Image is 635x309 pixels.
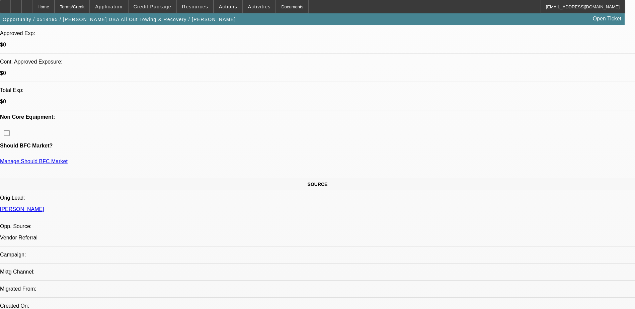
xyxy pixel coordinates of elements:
[134,4,171,9] span: Credit Package
[248,4,271,9] span: Activities
[243,0,276,13] button: Activities
[90,0,128,13] button: Application
[95,4,123,9] span: Application
[129,0,176,13] button: Credit Package
[182,4,208,9] span: Resources
[177,0,213,13] button: Resources
[219,4,237,9] span: Actions
[308,182,328,187] span: SOURCE
[590,13,624,24] a: Open Ticket
[3,17,236,22] span: Opportunity / 0514195 / [PERSON_NAME] DBA All Out Towing & Recovery / [PERSON_NAME]
[214,0,242,13] button: Actions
